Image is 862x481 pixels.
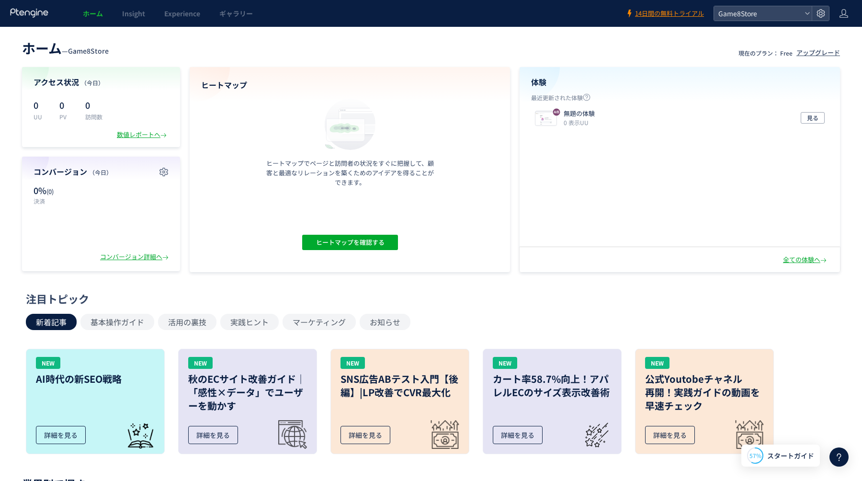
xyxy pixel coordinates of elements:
[531,77,828,88] h4: 体験
[26,314,77,330] button: 新着記事
[302,235,398,250] button: ヒートマップを確認する
[635,349,774,454] a: NEW公式Youtobeチャネル再開！実践ガイドの動画を早速チェック詳細を見る
[36,372,155,386] h3: AI時代の新SEO戦略
[715,6,801,21] span: Game8Store
[535,112,556,126] img: 62f00b68b37279f6e63465a01894223a1755859644954.jpeg
[219,9,253,18] span: ギャラリー
[34,113,48,121] p: UU
[645,357,669,369] div: NEW
[22,38,62,57] span: ホーム
[188,357,213,369] div: NEW
[625,9,704,18] a: 14日間の無料トライアル
[36,426,86,444] div: 詳細を見る
[330,349,469,454] a: NEWSNS広告ABテスト入門【後編】|LP改善でCVR最大化詳細を見る
[283,314,356,330] button: マーケティング
[80,314,154,330] button: 基本操作ガイド
[164,9,200,18] span: Experience
[493,426,543,444] div: 詳細を見る
[201,80,499,91] h4: ヒートマップ
[340,426,390,444] div: 詳細を見る
[564,109,595,118] p: 無題の体験
[117,130,169,139] div: 数値レポートへ
[316,235,384,250] span: ヒートマップを確認する
[46,187,54,196] span: (0)
[264,159,436,187] p: ヒートマップでページと訪問者の状況をすぐに把握して、顧客と最適なリレーションを築くためのアイデアを得ることができます。
[36,357,60,369] div: NEW
[34,184,96,197] p: 0%
[645,372,764,412] h3: 公式Youtobeチャネル 再開！実践ガイドの動画を 早速チェック
[100,252,170,262] div: コンバージョン詳細へ
[564,118,589,126] i: 0 表示UU
[188,426,238,444] div: 詳細を見る
[635,9,704,18] span: 14日間の無料トライアル
[26,291,831,306] div: 注目トピック
[188,372,307,412] h3: 秋のECサイト改善ガイド｜「感性×データ」でユーザーを動かす
[360,314,410,330] button: お知らせ
[34,77,169,88] h4: アクセス状況
[81,79,104,87] span: （今日）
[158,314,216,330] button: 活用の裏技
[220,314,279,330] button: 実践ヒント
[85,97,102,113] p: 0
[749,451,761,459] span: 57%
[767,451,814,461] span: スタートガイド
[645,426,695,444] div: 詳細を見る
[178,349,317,454] a: NEW秋のECサイト改善ガイド｜「感性×データ」でユーザーを動かす詳細を見る
[783,255,828,264] div: 全ての体験へ
[34,97,48,113] p: 0
[483,349,622,454] a: NEWカート率58.7%向上！アパレルECのサイズ表示改善術詳細を見る
[122,9,145,18] span: Insight
[59,113,74,121] p: PV
[85,113,102,121] p: 訪問数
[22,38,109,57] div: —
[340,357,365,369] div: NEW
[493,357,517,369] div: NEW
[796,48,840,57] div: アップグレード
[34,197,96,205] p: 決済
[531,93,828,105] p: 最近更新された体験
[68,46,109,56] span: Game8Store
[89,168,112,176] span: （今日）
[801,112,825,124] button: 見る
[83,9,103,18] span: ホーム
[26,349,165,454] a: NEWAI時代の新SEO戦略詳細を見る
[493,372,612,399] h3: カート率58.7%向上！アパレルECのサイズ表示改善術
[340,372,459,399] h3: SNS広告ABテスト入門【後編】|LP改善でCVR最大化
[807,112,818,124] span: 見る
[59,97,74,113] p: 0
[738,49,793,57] p: 現在のプラン： Free
[34,166,169,177] h4: コンバージョン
